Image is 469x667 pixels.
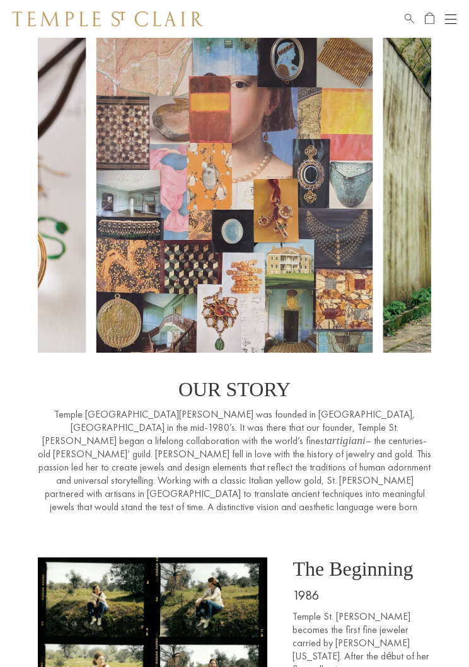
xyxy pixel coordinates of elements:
p: The Beginning [292,557,431,581]
p: OUR STORY [38,378,431,401]
iframe: Gorgias live chat messenger [412,614,456,654]
a: Search [405,11,414,26]
a: Open Shopping Bag [425,11,434,26]
em: artigiani [327,434,366,447]
button: Open navigation [445,11,456,26]
img: Temple St. Clair [13,11,203,26]
p: 1986 [292,587,431,603]
p: Temple [GEOGRAPHIC_DATA][PERSON_NAME] was founded in [GEOGRAPHIC_DATA], [GEOGRAPHIC_DATA] in the ... [38,408,431,513]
